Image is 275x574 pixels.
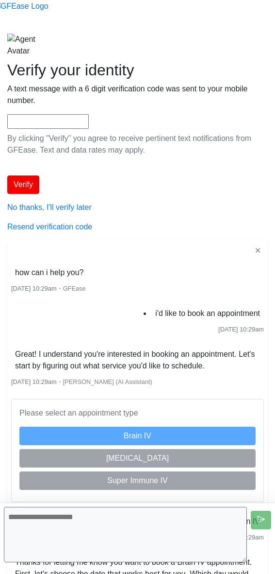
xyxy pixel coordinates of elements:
small: ・ [11,285,86,292]
button: [MEDICAL_DATA] [19,449,256,468]
span: [DATE] 10:29am [11,285,57,292]
p: A text message with a 6 digit verification code was sent to your mobile number. [7,83,268,106]
p: Please select an appointment type [19,407,256,419]
img: Agent Avatar [7,34,39,57]
li: Great! I understand you're interested in booking an appointment. Let's start by figuring out what... [11,347,264,374]
span: [DATE] 10:29am [218,326,264,333]
span: GFEase [63,285,86,292]
a: No thanks, I'll verify later [7,203,92,211]
span: [PERSON_NAME] (AI Assistant) [63,378,152,385]
button: Super Immune IV [19,471,256,490]
button: ✕ [252,244,264,257]
li: how can i help you? [11,265,87,280]
p: By clicking "Verify" you agree to receive pertinent text notifications from GFEase. Text and data... [7,133,268,156]
h2: Verify your identity [7,61,268,79]
li: i'd like to book an appointment [151,306,264,321]
span: [DATE] 10:29am [11,378,57,385]
button: Brain IV [19,427,256,445]
small: ・ [11,378,152,385]
button: Verify [7,175,39,194]
a: Resend verification code [7,223,92,231]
